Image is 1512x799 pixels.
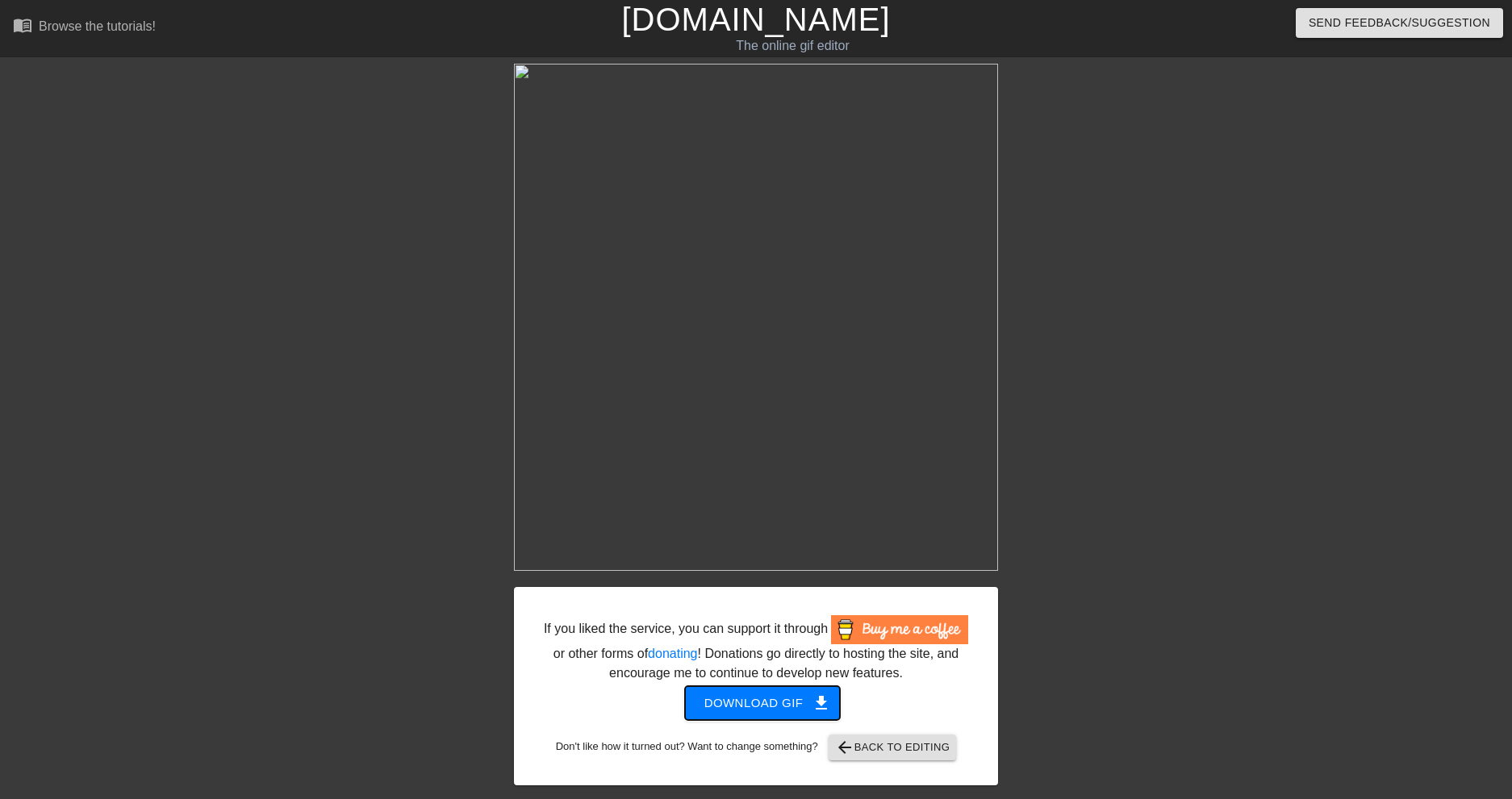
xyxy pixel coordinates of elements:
[829,734,957,760] button: Back to Editing
[812,693,831,713] span: get_app
[835,738,854,757] span: arrow_back
[621,2,890,37] a: [DOMAIN_NAME]
[1296,8,1503,38] button: Send Feedback/Suggestion
[539,734,973,760] div: Don't like how it turned out? Want to change something?
[39,19,156,33] div: Browse the tutorials!
[13,15,156,40] a: Browse the tutorials!
[835,738,950,757] span: Back to Editing
[831,615,968,644] img: Buy Me A Coffee
[704,693,821,714] span: Download gif
[1309,13,1490,33] span: Send Feedback/Suggestion
[648,647,697,660] a: donating
[672,695,841,709] a: Download gif
[514,64,998,571] img: mFkEwrH1.gif
[13,15,32,35] span: menu_book
[512,36,1074,56] div: The online gif editor
[685,686,841,720] button: Download gif
[542,615,970,683] div: If you liked the service, you can support it through or other forms of ! Donations go directly to...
